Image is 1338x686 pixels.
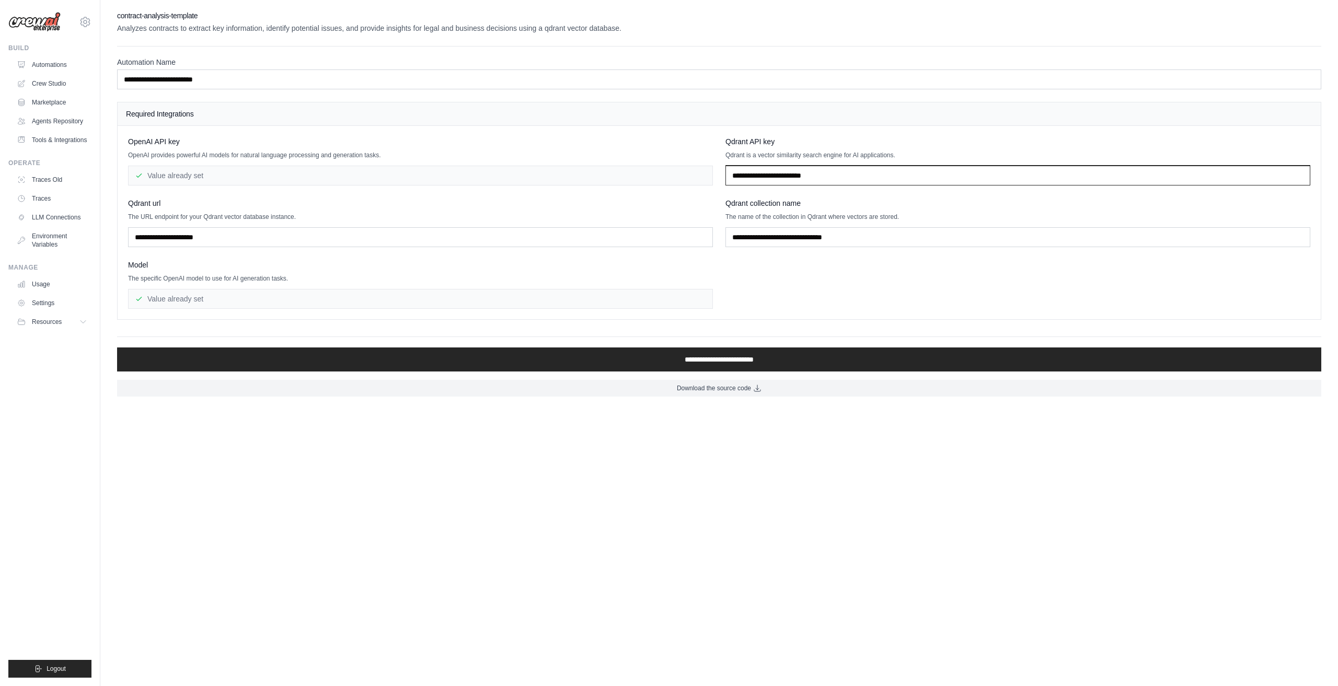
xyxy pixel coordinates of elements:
a: Traces Old [13,171,91,188]
a: Marketplace [13,94,91,111]
a: Agents Repository [13,113,91,130]
div: Value already set [128,289,713,309]
p: Analyzes contracts to extract key information, identify potential issues, and provide insights fo... [117,23,1321,33]
a: Crew Studio [13,75,91,92]
a: Automations [13,56,91,73]
h2: contract-analysis-template [117,10,1321,21]
span: Resources [32,318,62,326]
div: Operate [8,159,91,167]
a: LLM Connections [13,209,91,226]
span: Model [128,260,148,270]
h4: Required Integrations [126,109,1312,119]
p: The specific OpenAI model to use for AI generation tasks. [128,274,713,283]
a: Download the source code [117,380,1321,397]
span: OpenAI API key [128,136,180,147]
div: Build [8,44,91,52]
div: Manage [8,263,91,272]
span: Download the source code [677,384,751,392]
p: The name of the collection in Qdrant where vectors are stored. [725,213,1310,221]
a: Traces [13,190,91,207]
a: Settings [13,295,91,311]
span: Qdrant API key [725,136,775,147]
span: Logout [47,665,66,673]
button: Resources [13,313,91,330]
button: Logout [8,660,91,678]
img: Logo [8,12,61,32]
p: The URL endpoint for your Qdrant vector database instance. [128,213,713,221]
label: Automation Name [117,57,1321,67]
p: Qdrant is a vector similarity search engine for AI applications. [725,151,1310,159]
span: Qdrant collection name [725,198,801,208]
span: Qdrant url [128,198,160,208]
a: Tools & Integrations [13,132,91,148]
a: Usage [13,276,91,293]
a: Environment Variables [13,228,91,253]
div: Value already set [128,166,713,185]
p: OpenAI provides powerful AI models for natural language processing and generation tasks. [128,151,713,159]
